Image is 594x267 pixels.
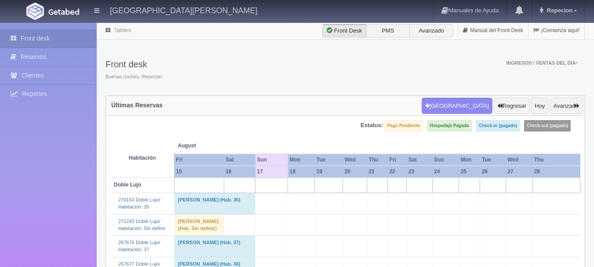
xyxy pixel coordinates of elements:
[387,166,407,178] th: 22
[343,154,367,166] th: Wed
[459,166,480,178] th: 25
[531,98,548,114] button: Hoy
[224,154,255,166] th: Sat
[480,166,506,178] th: 26
[459,154,480,166] th: Mon
[129,155,156,161] strong: Habitación
[524,120,571,132] label: Check-out (pagado)
[315,154,343,166] th: Tue
[506,154,532,166] th: Wed
[322,24,366,37] label: Front Desk
[118,240,160,252] a: 267676 Doble Lujo/Habitación: 37
[224,166,255,178] th: 16
[476,120,520,132] label: Check-in (pagado)
[114,182,141,188] b: Doble Lujo
[288,154,315,166] th: Mon
[494,98,529,114] button: Regresar
[106,73,163,80] span: Buenas noches, Repecion.
[178,142,251,150] span: August
[506,60,577,66] span: Ingresos / Ventas del día
[255,154,288,166] th: Sun
[26,3,44,20] img: Getabed
[458,22,528,39] a: Manual del Front Desk
[532,166,580,178] th: 28
[118,197,160,209] a: 270153 Doble Lujo/Habitación: 35
[174,154,224,166] th: Fri
[387,154,407,166] th: Fri
[480,154,506,166] th: Tue
[111,102,163,109] h4: Últimas Reservas
[361,121,383,130] label: Estatus:
[174,193,255,214] td: [PERSON_NAME] (Hab. 35)
[385,120,423,132] label: Pago Pendiente
[174,236,255,257] td: [PERSON_NAME] (Hab. 37)
[118,219,165,231] a: 271243 Doble Lujo/Habitación: Sin definir
[367,154,387,166] th: Thu
[315,166,343,178] th: 19
[432,154,459,166] th: Sun
[174,166,224,178] th: 15
[550,98,583,114] button: Avanzar
[366,24,410,37] label: PMS
[174,214,224,235] td: [PERSON_NAME] (Hab. Sin definir)
[106,59,163,69] h3: Front desk
[367,166,387,178] th: 21
[48,8,79,15] img: Getabed
[506,166,532,178] th: 27
[255,166,288,178] th: 17
[427,120,472,132] label: Hospedaje Pagado
[343,166,367,178] th: 20
[110,4,257,15] h4: [GEOGRAPHIC_DATA][PERSON_NAME]
[114,27,131,33] a: Tablero
[532,154,580,166] th: Thu
[545,7,573,14] span: Repecion
[407,154,432,166] th: Sat
[407,166,432,178] th: 23
[288,166,315,178] th: 18
[432,166,459,178] th: 24
[422,98,492,114] button: [GEOGRAPHIC_DATA]
[528,22,584,39] a: ¡Comienza aquí!
[409,24,453,37] label: Avanzado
